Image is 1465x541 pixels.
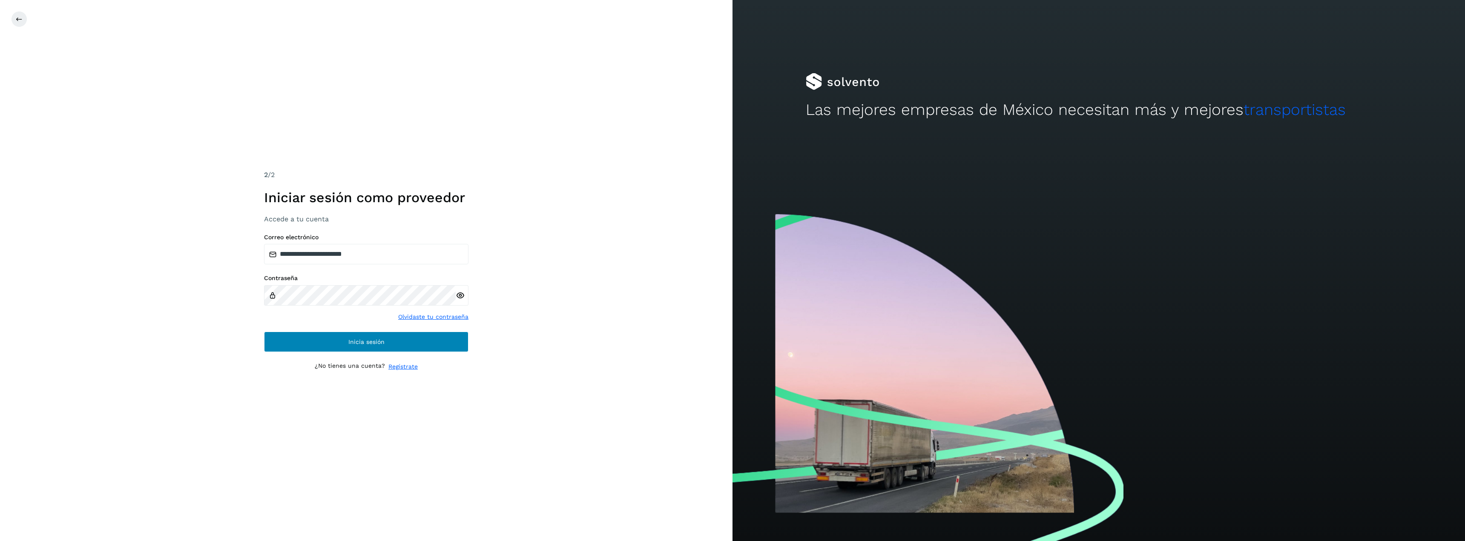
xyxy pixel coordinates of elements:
[264,189,468,206] h1: Iniciar sesión como proveedor
[348,339,385,345] span: Inicia sesión
[398,312,468,321] a: Olvidaste tu contraseña
[1244,100,1346,119] span: transportistas
[264,215,468,223] h3: Accede a tu cuenta
[264,170,468,180] div: /2
[315,362,385,371] p: ¿No tienes una cuenta?
[388,362,418,371] a: Regístrate
[264,275,468,282] label: Contraseña
[264,234,468,241] label: Correo electrónico
[806,100,1392,119] h2: Las mejores empresas de México necesitan más y mejores
[264,171,268,179] span: 2
[264,332,468,352] button: Inicia sesión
